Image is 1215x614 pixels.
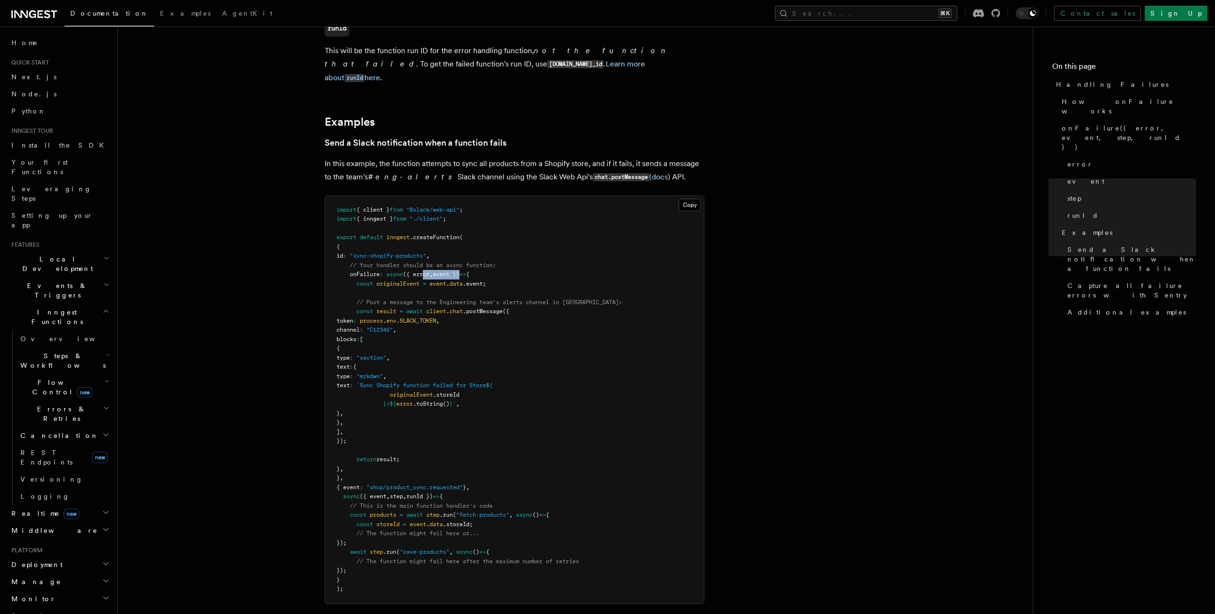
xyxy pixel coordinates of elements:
a: Contact sales [1054,6,1141,21]
button: Flow Controlnew [17,374,112,400]
span: () [473,549,479,555]
span: Documentation [70,9,149,17]
span: async [386,271,403,278]
span: ({ [503,308,509,315]
span: Capture all failure errors with Sentry [1067,281,1196,300]
span: , [509,512,513,518]
kbd: ⌘K [938,9,952,18]
span: Next.js [11,73,56,81]
button: Steps & Workflows [17,347,112,374]
span: .event; [463,280,486,287]
span: default [360,234,383,241]
span: Additional examples [1067,307,1186,317]
span: : [350,363,353,370]
span: = [423,280,426,287]
span: Flow Control [17,378,104,397]
span: ; [459,206,463,213]
span: , [383,373,386,380]
span: "fetch-products" [456,512,509,518]
span: const [356,280,373,287]
span: , [449,549,453,555]
span: { [466,271,469,278]
button: Cancellation [17,427,112,444]
span: process [360,317,383,324]
span: event [410,521,426,528]
span: ({ error [403,271,430,278]
span: , [386,354,390,361]
span: AgentKit [222,9,272,17]
span: runId }) [406,493,433,500]
a: Sign Up [1145,6,1207,21]
span: async [516,512,533,518]
span: originalEvent [376,280,420,287]
span: }); [336,540,346,546]
span: } [336,577,340,583]
span: => [479,549,486,555]
span: ({ event [360,493,386,500]
span: Features [8,241,39,249]
span: Setting up your app [11,212,93,229]
em: not the function that failed [325,46,669,68]
span: { [486,549,489,555]
span: } [383,400,386,407]
span: // Post a message to the Engineering team's alerts channel in [GEOGRAPHIC_DATA]: [356,299,622,306]
button: Local Development [8,251,112,277]
span: onFailure [350,271,380,278]
span: .postMessage [463,308,503,315]
span: type [336,354,350,361]
span: Deployment [8,560,63,569]
span: : [360,326,363,333]
span: step [370,549,383,555]
span: { [336,345,340,352]
a: Python [8,102,112,120]
span: } [336,419,340,426]
span: Events & Triggers [8,281,103,300]
span: }); [336,567,346,574]
span: // The function might fail here or... [356,530,479,537]
span: Versioning [20,475,83,483]
span: , [340,428,343,435]
span: step [426,512,439,518]
span: , [430,271,433,278]
span: Realtime [8,509,79,518]
span: await [350,549,366,555]
span: .run [439,512,453,518]
span: : [380,271,383,278]
span: products [370,512,396,518]
span: , [456,400,459,407]
span: ` [453,400,456,407]
span: new [77,387,93,398]
button: Inngest Functions [8,304,112,330]
span: token [336,317,353,324]
span: .createFunction [410,234,459,241]
span: , [340,410,343,417]
a: Setting up your app [8,207,112,233]
span: , [386,493,390,500]
a: Handling Failures [1052,76,1196,93]
span: const [350,512,366,518]
span: Overview [20,335,118,343]
span: () [443,400,449,407]
span: "save-products" [400,549,449,555]
span: : [350,382,353,389]
span: } [463,484,466,491]
span: new [92,452,108,463]
span: Inngest tour [8,127,53,135]
span: , [393,326,396,333]
a: runId [325,19,349,37]
span: "mrkdwn" [356,373,383,380]
span: type [336,373,350,380]
span: REST Endpoints [20,449,73,466]
span: Quick start [8,59,49,66]
span: chat [449,308,463,315]
span: Local Development [8,254,103,273]
span: step [1067,194,1081,203]
span: { [439,493,443,500]
button: Manage [8,573,112,590]
span: "./client" [410,215,443,222]
a: error [1064,156,1196,173]
span: import [336,215,356,222]
span: , [426,252,430,259]
span: .toString [413,400,443,407]
span: Errors & Retries [17,404,103,423]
